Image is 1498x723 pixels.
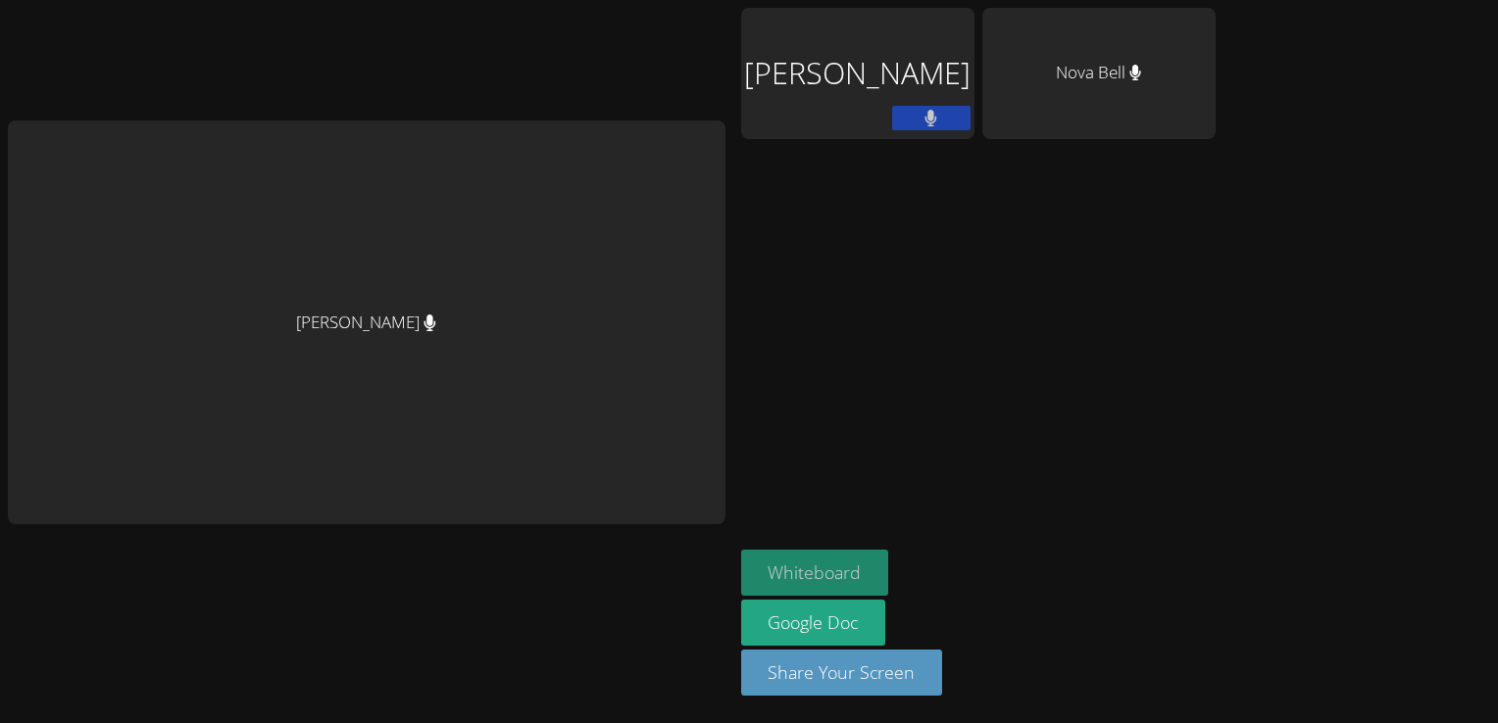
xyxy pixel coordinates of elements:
div: [PERSON_NAME] [741,8,974,139]
div: Nova Bell [982,8,1216,139]
a: Google Doc [741,600,886,646]
button: Share Your Screen [741,650,943,696]
button: Whiteboard [741,550,889,596]
div: [PERSON_NAME] [8,120,725,524]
